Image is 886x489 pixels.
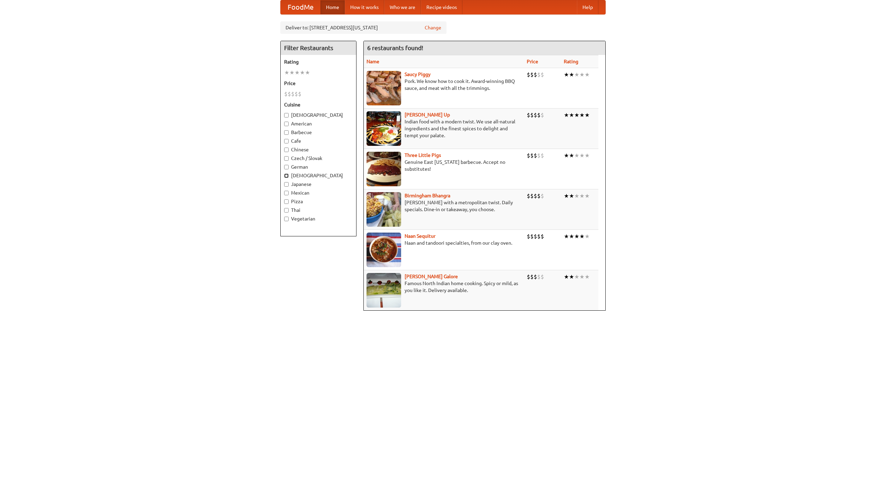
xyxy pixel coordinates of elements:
[405,193,450,198] a: Birmingham Bhangra
[367,199,521,213] p: [PERSON_NAME] with a metropolitan twist. Daily specials. Dine-in or takeaway, you choose.
[320,0,345,14] a: Home
[281,41,356,55] h4: Filter Restaurants
[288,90,291,98] li: $
[530,71,534,78] li: $
[367,273,401,308] img: currygalore.jpg
[405,233,435,239] a: Naan Sequitur
[585,273,590,281] li: ★
[537,192,541,200] li: $
[284,69,289,76] li: ★
[530,192,534,200] li: $
[284,101,353,108] h5: Cuisine
[574,111,579,119] li: ★
[284,172,353,179] label: [DEMOGRAPHIC_DATA]
[305,69,310,76] li: ★
[564,111,569,119] li: ★
[367,111,401,146] img: curryup.jpg
[574,273,579,281] li: ★
[284,138,353,144] label: Cafe
[579,71,585,78] li: ★
[284,146,353,153] label: Chinese
[577,0,598,14] a: Help
[284,130,289,135] input: Barbecue
[405,72,431,77] a: Saucy Piggy
[284,148,289,152] input: Chinese
[530,152,534,159] li: $
[367,59,379,64] a: Name
[534,111,537,119] li: $
[537,233,541,240] li: $
[534,152,537,159] li: $
[534,192,537,200] li: $
[284,215,353,222] label: Vegetarian
[284,173,289,178] input: [DEMOGRAPHIC_DATA]
[579,111,585,119] li: ★
[284,156,289,161] input: Czech / Slovak
[284,122,289,126] input: American
[284,120,353,127] label: American
[574,192,579,200] li: ★
[585,192,590,200] li: ★
[585,71,590,78] li: ★
[574,233,579,240] li: ★
[541,192,544,200] li: $
[537,71,541,78] li: $
[569,152,574,159] li: ★
[534,273,537,281] li: $
[541,152,544,159] li: $
[579,192,585,200] li: ★
[284,181,353,188] label: Japanese
[367,152,401,186] img: littlepigs.jpg
[284,208,289,213] input: Thai
[537,273,541,281] li: $
[425,24,441,31] a: Change
[405,152,441,158] a: Three Little Pigs
[367,233,401,267] img: naansequitur.jpg
[574,71,579,78] li: ★
[569,273,574,281] li: ★
[284,165,289,169] input: German
[541,233,544,240] li: $
[585,111,590,119] li: ★
[569,111,574,119] li: ★
[367,280,521,294] p: Famous North Indian home cooking. Spicy or mild, as you like it. Delivery available.
[564,71,569,78] li: ★
[579,273,585,281] li: ★
[284,112,353,119] label: [DEMOGRAPHIC_DATA]
[384,0,421,14] a: Who we are
[564,192,569,200] li: ★
[367,78,521,92] p: Pork. We know how to cook it. Award-winning BBQ sauce, and meat with all the trimmings.
[569,71,574,78] li: ★
[564,152,569,159] li: ★
[569,192,574,200] li: ★
[541,71,544,78] li: $
[289,69,295,76] li: ★
[284,182,289,187] input: Japanese
[541,111,544,119] li: $
[534,233,537,240] li: $
[367,118,521,139] p: Indian food with a modern twist. We use all-natural ingredients and the finest spices to delight ...
[284,58,353,65] h5: Rating
[367,192,401,227] img: bhangra.jpg
[284,189,353,196] label: Mexican
[527,192,530,200] li: $
[284,217,289,221] input: Vegetarian
[284,113,289,117] input: [DEMOGRAPHIC_DATA]
[284,155,353,162] label: Czech / Slovak
[569,233,574,240] li: ★
[585,233,590,240] li: ★
[367,45,423,51] ng-pluralize: 6 restaurants found!
[284,207,353,214] label: Thai
[527,233,530,240] li: $
[300,69,305,76] li: ★
[527,152,530,159] li: $
[281,0,320,14] a: FoodMe
[405,274,458,279] a: [PERSON_NAME] Galore
[367,159,521,172] p: Genuine East [US_STATE] barbecue. Accept no substitutes!
[295,69,300,76] li: ★
[405,112,450,117] a: [PERSON_NAME] Up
